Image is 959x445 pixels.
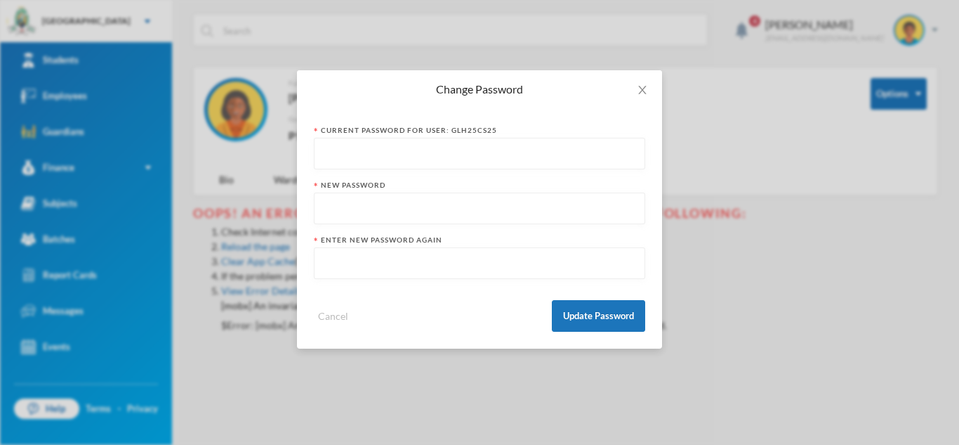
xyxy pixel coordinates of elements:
i: icon: close [637,84,648,96]
div: Current Password for User: glh25cs25 [314,125,645,136]
div: New Password [314,180,645,191]
button: Close [623,70,662,110]
div: Enter new password again [314,235,645,245]
button: Cancel [314,308,352,324]
div: Change Password [314,82,645,97]
button: Update Password [552,300,645,332]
